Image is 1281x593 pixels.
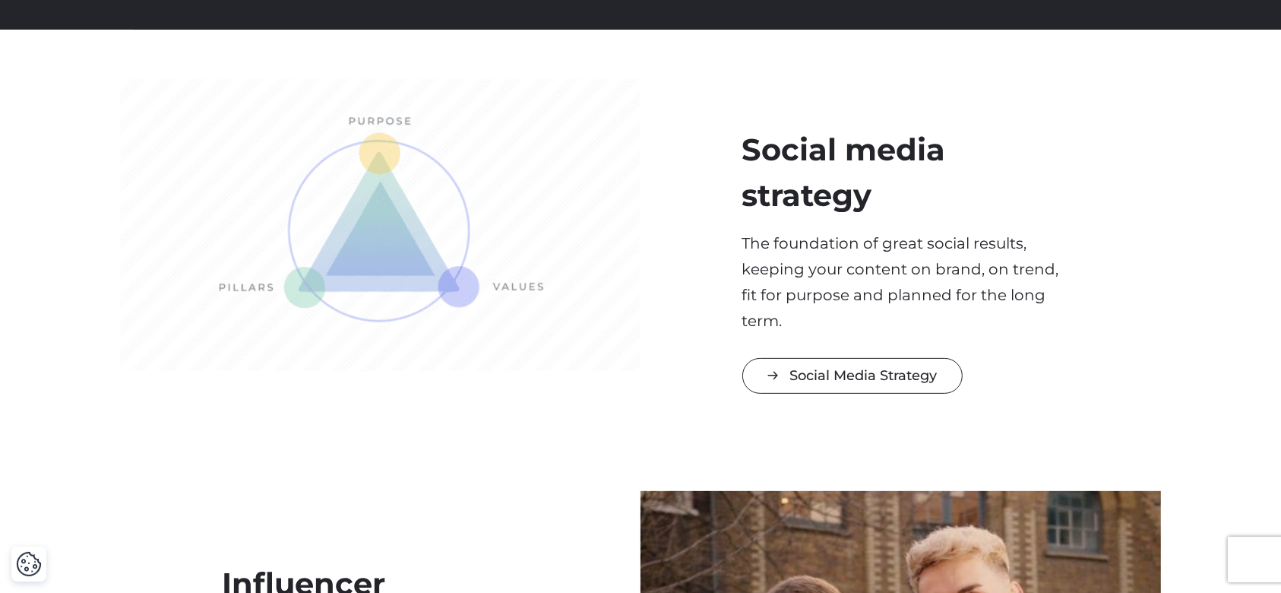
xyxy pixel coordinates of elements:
a: Social Media Strategy [742,358,963,394]
button: Cookie Settings [16,551,42,577]
img: Revisit consent button [16,551,42,577]
span: The foundation of great social results, keeping your content on brand, on trend, fit for purpose ... [742,234,1059,330]
img: social-service-overview [120,78,640,372]
h2: Social media strategy [742,127,1060,218]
